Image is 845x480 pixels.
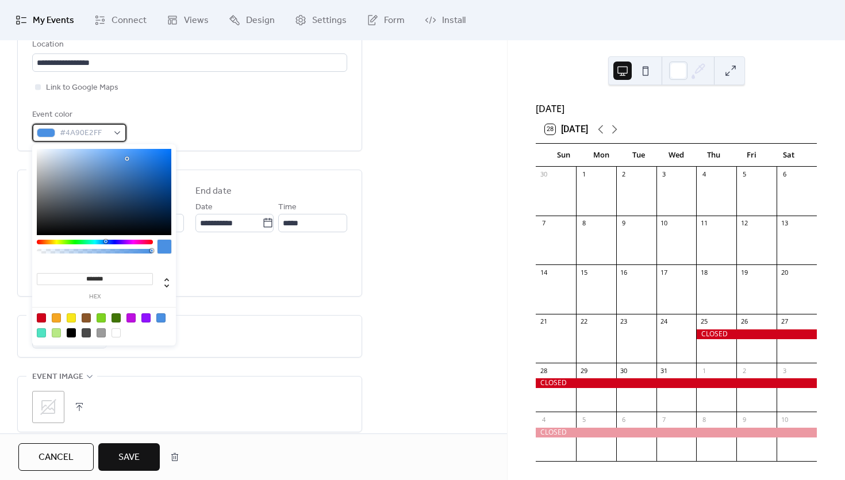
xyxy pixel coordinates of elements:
div: #B8E986 [52,328,61,337]
div: #D0021B [37,313,46,322]
span: My Events [33,14,74,28]
div: 31 [660,366,669,375]
span: Install [442,14,466,28]
div: Location [32,38,345,52]
span: Time [278,201,297,214]
span: Save [118,451,140,464]
div: 4 [539,415,548,424]
a: Settings [286,5,355,36]
div: #4A4A4A [82,328,91,337]
div: 8 [700,415,708,424]
div: #9B9B9B [97,328,106,337]
a: Form [358,5,413,36]
div: #FFFFFF [112,328,121,337]
div: 28 [539,366,548,375]
div: 7 [539,219,548,228]
div: CLOSED [696,329,817,339]
button: Save [98,443,160,471]
div: 2 [620,170,628,179]
div: 9 [620,219,628,228]
div: 5 [740,170,748,179]
div: 13 [780,219,789,228]
span: Event image [32,370,83,384]
div: Wed [658,144,695,167]
button: 28[DATE] [541,121,592,137]
div: CLOSED [536,378,817,388]
div: 6 [780,170,789,179]
div: Thu [695,144,732,167]
div: #000000 [67,328,76,337]
div: 2 [740,366,748,375]
a: Views [158,5,217,36]
div: 11 [700,219,708,228]
span: Design [246,14,275,28]
div: #4A90E2 [156,313,166,322]
div: 24 [660,317,669,326]
div: 22 [579,317,588,326]
span: Date [195,201,213,214]
div: 16 [620,268,628,277]
div: 3 [660,170,669,179]
div: 7 [660,415,669,424]
div: ; [32,391,64,423]
div: Fri [732,144,770,167]
div: Mon [582,144,620,167]
a: My Events [7,5,83,36]
div: 25 [700,317,708,326]
div: 27 [780,317,789,326]
span: Views [184,14,209,28]
a: Install [416,5,474,36]
div: 5 [579,415,588,424]
div: Sat [770,144,808,167]
span: Cancel [39,451,74,464]
div: 19 [740,268,748,277]
button: Cancel [18,443,94,471]
span: #4A90E2FF [60,126,108,140]
div: 21 [539,317,548,326]
span: Settings [312,14,347,28]
div: 18 [700,268,708,277]
div: 1 [579,170,588,179]
div: 17 [660,268,669,277]
a: Design [220,5,283,36]
div: Tue [620,144,658,167]
div: CLOSED [536,428,817,437]
span: Connect [112,14,147,28]
div: 12 [740,219,748,228]
div: 10 [780,415,789,424]
div: Sun [545,144,582,167]
span: Form [384,14,405,28]
div: #8B572A [82,313,91,322]
label: hex [37,294,153,300]
div: #F8E71C [67,313,76,322]
div: 15 [579,268,588,277]
div: 30 [620,366,628,375]
div: End date [195,185,232,198]
span: Link to Google Maps [46,81,118,95]
div: #50E3C2 [37,328,46,337]
div: [DATE] [536,102,817,116]
div: 23 [620,317,628,326]
div: 4 [700,170,708,179]
div: 20 [780,268,789,277]
div: #BD10E0 [126,313,136,322]
div: 3 [780,366,789,375]
div: 10 [660,219,669,228]
div: #417505 [112,313,121,322]
div: Event color [32,108,124,122]
div: #F5A623 [52,313,61,322]
div: 29 [579,366,588,375]
div: #7ED321 [97,313,106,322]
div: 9 [740,415,748,424]
div: 26 [740,317,748,326]
div: #9013FE [141,313,151,322]
div: 30 [539,170,548,179]
div: 1 [700,366,708,375]
a: Connect [86,5,155,36]
div: 14 [539,268,548,277]
div: 6 [620,415,628,424]
div: 8 [579,219,588,228]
